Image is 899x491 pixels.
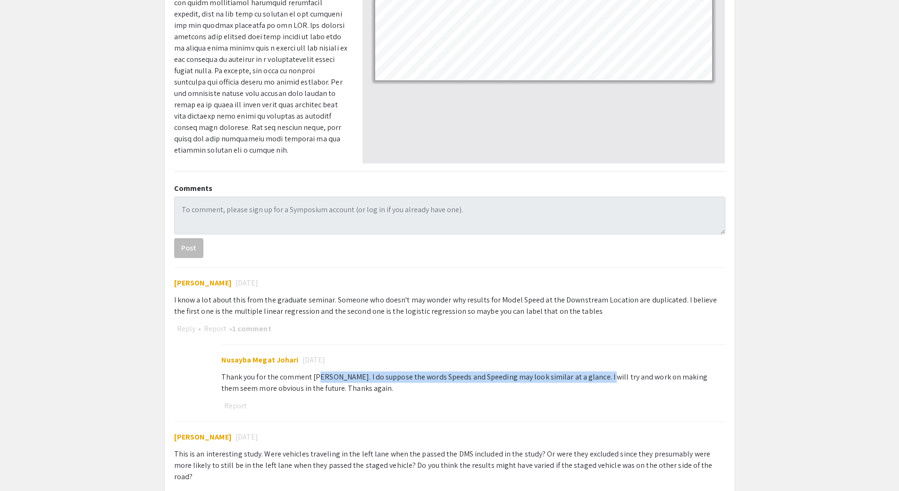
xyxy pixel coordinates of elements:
div: I know a lot about this from the graduate seminar. Someone who doesn't may wonder why results for... [174,294,725,317]
button: Report [201,323,229,335]
span: [PERSON_NAME] [174,278,232,288]
iframe: Chat [7,448,40,484]
div: • • 1 comment [174,323,725,335]
button: Reply [174,323,198,335]
button: Post [174,238,203,258]
button: Report [221,400,250,412]
span: [DATE] [302,354,326,366]
span: [PERSON_NAME] [174,432,232,442]
div: Thank you for the comment [PERSON_NAME]. I do suppose the words Speeds and Speeding may look simi... [221,371,725,394]
span: [DATE] [235,431,259,443]
span: Nusayba Megat Johari [221,355,299,365]
span: [DATE] [235,277,259,289]
div: This is an interesting study. Were vehicles traveling in the left lane when the passed the DMS in... [174,448,725,482]
h2: Comments [174,184,725,193]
